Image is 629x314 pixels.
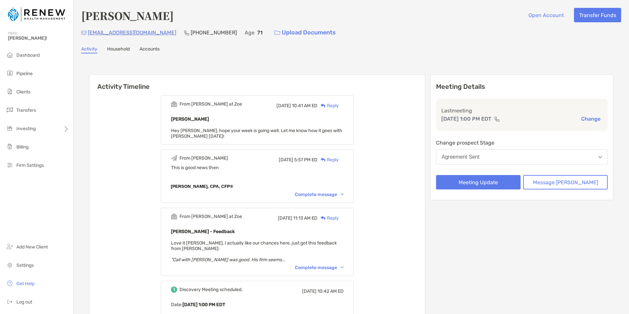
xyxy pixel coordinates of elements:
[441,107,602,115] p: Last meeting
[171,257,286,263] em: "Call with [PERSON_NAME] was good. His firm seems...
[16,71,33,76] span: Pipeline
[16,281,34,286] span: Get Help
[180,214,242,219] div: From [PERSON_NAME] at Zoe
[293,215,317,221] span: 11:13 AM ED
[16,299,32,305] span: Log out
[6,143,14,150] img: billing icon
[436,175,521,189] button: Meeting Update
[317,288,344,294] span: 10:42 AM ED
[81,8,174,23] h4: [PERSON_NAME]
[16,89,30,95] span: Clients
[442,154,480,160] div: Agreement Sent
[171,116,209,122] b: [PERSON_NAME]
[180,155,228,161] div: From [PERSON_NAME]
[436,83,608,91] p: Meeting Details
[436,149,608,165] button: Agreement Sent
[6,124,14,132] img: investing icon
[279,157,293,163] span: [DATE]
[8,3,65,26] img: Zoe Logo
[6,106,14,114] img: transfers icon
[294,157,317,163] span: 5:57 PM ED
[191,29,237,37] p: [PHONE_NUMBER]
[184,30,189,35] img: Phone Icon
[523,8,569,22] button: Open Account
[317,215,339,222] div: Reply
[16,108,36,113] span: Transfers
[523,175,608,189] button: Message [PERSON_NAME]
[6,243,14,250] img: add_new_client icon
[245,29,255,37] p: Age
[257,29,262,37] p: 71
[171,165,344,170] div: This is good news then
[171,155,177,161] img: Event icon
[88,29,176,37] p: [EMAIL_ADDRESS][DOMAIN_NAME]
[171,101,177,107] img: Event icon
[81,46,97,53] a: Activity
[6,261,14,269] img: settings icon
[107,46,130,53] a: Household
[317,156,339,163] div: Reply
[6,279,14,287] img: get-help icon
[81,31,86,35] img: Email Icon
[321,216,326,220] img: Reply icon
[295,265,344,270] div: Complete message
[171,286,177,293] img: Event icon
[171,229,235,234] b: [PERSON_NAME] - Feedback
[436,139,608,147] p: Change prospect Stage
[494,116,500,122] img: communication type
[171,301,344,309] p: Date :
[341,193,344,195] img: Chevron icon
[171,184,233,189] span: [PERSON_NAME], CPA, CFP®
[16,263,34,268] span: Settings
[278,215,292,221] span: [DATE]
[171,128,342,139] span: Hey [PERSON_NAME], hope your week is going well. Let me know how it goes with [PERSON_NAME] [DATE]!
[441,115,491,123] p: [DATE] 1:00 PM EDT
[6,298,14,305] img: logout icon
[341,266,344,268] img: Chevron icon
[171,213,177,220] img: Event icon
[302,288,316,294] span: [DATE]
[295,192,344,197] div: Complete message
[321,158,326,162] img: Reply icon
[182,302,225,307] b: [DATE] 1:00 PM EDT
[598,156,602,158] img: Open dropdown arrow
[6,161,14,169] img: firm-settings icon
[16,52,40,58] span: Dashboard
[574,8,621,22] button: Transfer Funds
[6,51,14,59] img: dashboard icon
[8,35,69,41] span: [PERSON_NAME]!
[317,102,339,109] div: Reply
[579,115,602,122] button: Change
[276,103,291,108] span: [DATE]
[180,101,242,107] div: From [PERSON_NAME] at Zoe
[16,126,36,131] span: Investing
[292,103,317,108] span: 10:41 AM ED
[6,88,14,95] img: clients icon
[16,163,44,168] span: Firm Settings
[89,75,425,90] h6: Activity Timeline
[171,240,337,263] span: Love it [PERSON_NAME], I actually like our chances here, just got this feedback from [PERSON_NAME]:
[270,26,340,40] a: Upload Documents
[321,104,326,108] img: Reply icon
[140,46,160,53] a: Accounts
[6,69,14,77] img: pipeline icon
[180,287,243,292] div: Discovery Meeting scheduled.
[16,144,29,150] span: Billing
[275,30,280,35] img: button icon
[16,244,48,250] span: Add New Client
